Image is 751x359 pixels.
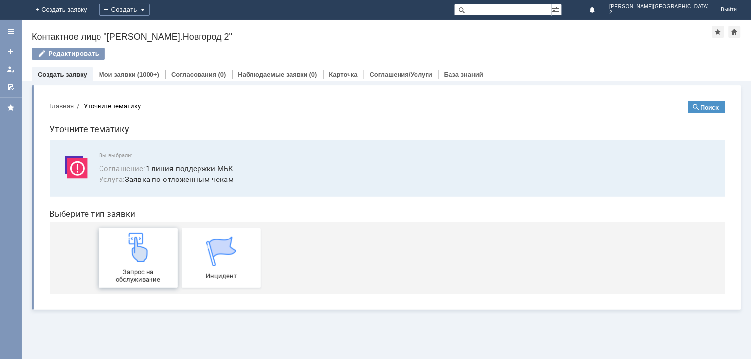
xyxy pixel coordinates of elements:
[171,71,217,78] a: Согласования
[42,9,99,16] div: Уточните тематику
[3,44,19,60] a: Создать заявку
[99,4,150,16] div: Создать
[3,79,19,95] a: Мои согласования
[57,135,136,194] a: Запрос на обслуживание
[647,8,684,20] button: Поиск
[57,81,83,91] span: Услуга :
[444,71,483,78] a: База знаний
[8,29,684,43] h1: Уточните тематику
[610,4,709,10] span: [PERSON_NAME][GEOGRAPHIC_DATA]
[38,71,87,78] a: Создать заявку
[140,135,219,194] a: Инцидент
[610,10,709,16] span: 2
[57,70,104,80] span: Соглашение :
[552,4,562,14] span: Расширенный поиск
[20,59,50,89] img: svg%3E
[729,26,741,38] div: Сделать домашней страницей
[32,32,712,42] div: Контактное лицо "[PERSON_NAME].Новгород 2"
[238,71,308,78] a: Наблюдаемые заявки
[329,71,358,78] a: Карточка
[137,71,159,78] div: (1000+)
[370,71,432,78] a: Соглашения/Услуги
[165,143,195,173] img: get067d4ba7cf7247ad92597448b2db9300
[143,179,216,186] span: Инцидент
[82,139,111,169] img: get23c147a1b4124cbfa18e19f2abec5e8f
[99,71,136,78] a: Мои заявки
[60,175,133,190] span: Запрос на обслуживание
[8,116,684,125] header: Выберите тип заявки
[57,80,672,92] span: Заявка по отложенным чекам
[218,71,226,78] div: (0)
[3,61,19,77] a: Мои заявки
[309,71,317,78] div: (0)
[712,26,724,38] div: Добавить в избранное
[8,8,32,17] button: Главная
[57,69,192,81] button: Соглашение:1 линия поддержки МБК
[57,59,672,65] span: Вы выбрали:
